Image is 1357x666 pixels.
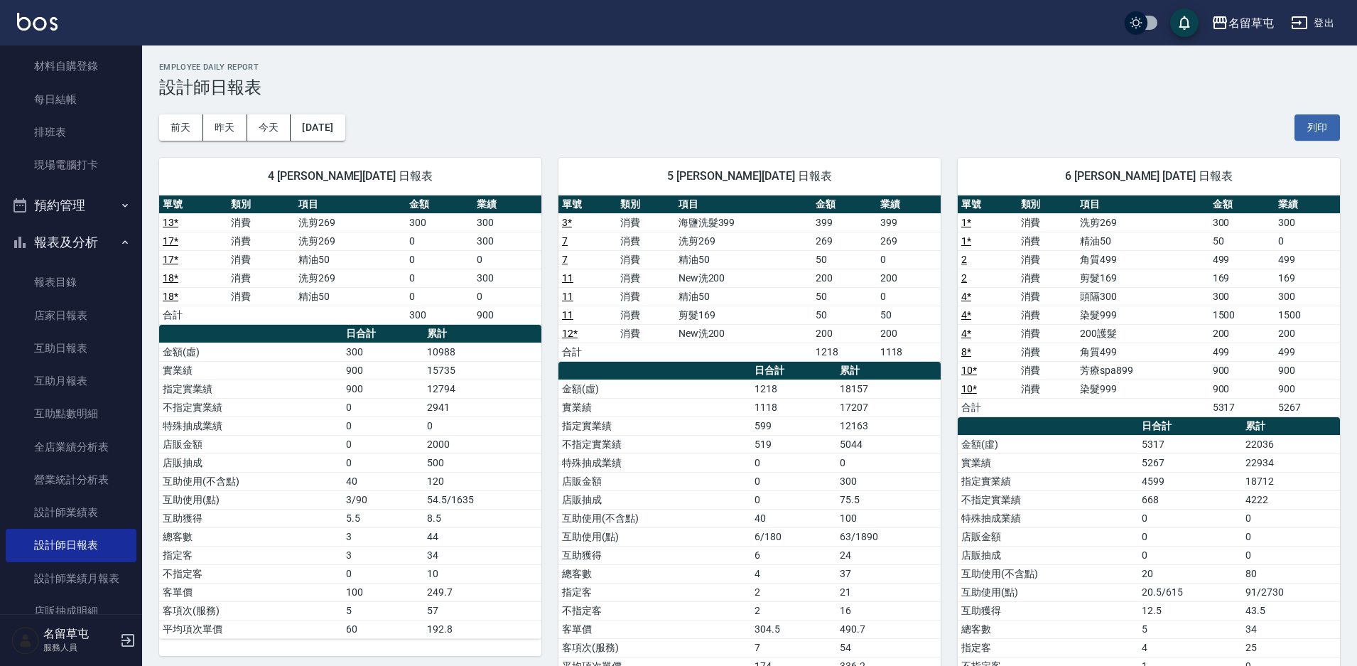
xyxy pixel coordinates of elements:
td: 12794 [423,380,541,398]
td: 消費 [1017,324,1077,343]
td: 合計 [958,398,1017,417]
td: 900 [1275,380,1340,398]
th: 累計 [1242,417,1340,436]
td: 0 [406,232,474,250]
td: 0 [1242,527,1340,546]
td: 5044 [836,435,941,453]
td: 互助使用(不含點) [558,509,751,527]
td: 300 [342,343,423,361]
button: [DATE] [291,114,345,141]
td: 900 [1209,361,1275,380]
td: 角質499 [1076,343,1209,361]
button: 昨天 [203,114,247,141]
td: 5.5 [342,509,423,527]
td: 0 [751,472,836,490]
th: 日合計 [1138,417,1242,436]
table: a dense table [958,195,1340,417]
td: 店販抽成 [159,453,342,472]
td: 店販金額 [958,527,1138,546]
td: 300 [1209,213,1275,232]
td: 300 [836,472,941,490]
a: 設計師業績月報表 [6,562,136,595]
td: 消費 [1017,232,1077,250]
td: 0 [1242,546,1340,564]
td: 消費 [1017,306,1077,324]
td: 519 [751,435,836,453]
td: 100 [836,509,941,527]
td: 25 [1242,638,1340,657]
td: 2941 [423,398,541,417]
td: 63/1890 [836,527,941,546]
td: 不指定實業績 [958,490,1138,509]
td: 5267 [1138,453,1242,472]
h5: 名留草屯 [43,627,116,641]
td: 特殊抽成業績 [958,509,1138,527]
td: 2 [751,583,836,601]
td: 洗剪269 [295,269,406,287]
td: 染髮999 [1076,380,1209,398]
button: 名留草屯 [1206,9,1280,38]
td: 芳療spa899 [1076,361,1209,380]
td: 客單價 [558,620,751,638]
td: 50 [812,250,876,269]
td: 599 [751,417,836,435]
td: 互助獲得 [958,601,1138,620]
td: 總客數 [958,620,1138,638]
td: 300 [406,306,474,324]
td: 消費 [617,232,675,250]
td: 客項次(服務) [558,638,751,657]
th: 單號 [558,195,617,214]
td: 0 [1138,527,1242,546]
td: 18712 [1242,472,1340,490]
td: 0 [406,269,474,287]
td: 1500 [1209,306,1275,324]
td: 18157 [836,380,941,398]
td: 20 [1138,564,1242,583]
td: 4 [1138,638,1242,657]
td: 1218 [812,343,876,361]
button: 預約管理 [6,187,136,224]
td: 0 [751,490,836,509]
td: 499 [1275,250,1340,269]
td: 12.5 [1138,601,1242,620]
td: 3 [342,527,423,546]
td: 消費 [1017,213,1077,232]
a: 全店業績分析表 [6,431,136,463]
td: 金額(虛) [159,343,342,361]
td: 499 [1209,343,1275,361]
td: 互助獲得 [558,546,751,564]
button: 登出 [1285,10,1340,36]
td: 269 [812,232,876,250]
th: 金額 [1209,195,1275,214]
td: 300 [406,213,474,232]
td: 0 [1138,546,1242,564]
td: 900 [1275,361,1340,380]
td: 120 [423,472,541,490]
a: 設計師業績表 [6,496,136,529]
td: 指定客 [958,638,1138,657]
td: 0 [473,250,541,269]
th: 累計 [836,362,941,380]
a: 11 [562,272,573,284]
td: 店販金額 [159,435,342,453]
td: 消費 [227,269,296,287]
td: 指定實業績 [558,417,751,435]
td: 店販抽成 [558,490,751,509]
td: New洗200 [675,269,813,287]
td: 0 [423,417,541,435]
table: a dense table [558,195,941,362]
td: 0 [1138,509,1242,527]
td: 0 [342,453,423,472]
a: 店販抽成明細 [6,595,136,628]
td: 0 [473,287,541,306]
td: 34 [423,546,541,564]
th: 單號 [958,195,1017,214]
td: 10988 [423,343,541,361]
td: 消費 [617,250,675,269]
td: 300 [473,269,541,287]
td: 1218 [751,380,836,398]
td: 不指定實業績 [159,398,342,417]
td: 消費 [1017,380,1077,398]
td: 5317 [1209,398,1275,417]
th: 項目 [675,195,813,214]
